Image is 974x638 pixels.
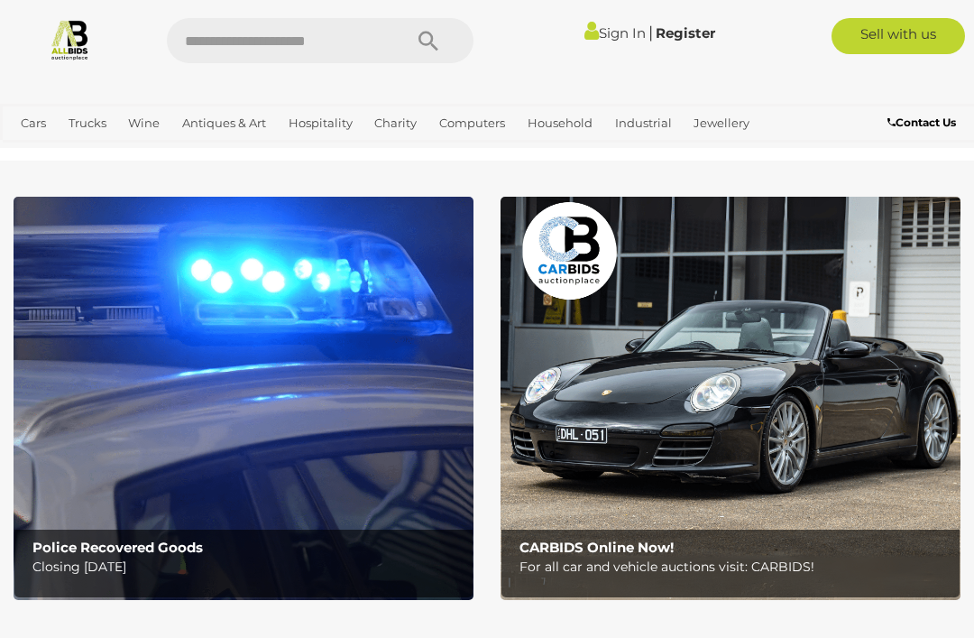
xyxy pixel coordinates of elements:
a: Sign In [584,24,646,42]
a: Industrial [608,108,679,138]
a: Wine [121,108,167,138]
b: Police Recovered Goods [32,539,203,556]
a: Jewellery [686,108,757,138]
a: CARBIDS Online Now! CARBIDS Online Now! For all car and vehicle auctions visit: CARBIDS! [501,197,960,600]
a: Contact Us [887,113,960,133]
img: Allbids.com.au [49,18,91,60]
a: Police Recovered Goods Police Recovered Goods Closing [DATE] [14,197,473,600]
a: Household [520,108,600,138]
a: Hospitality [281,108,360,138]
a: [GEOGRAPHIC_DATA] [129,138,271,168]
img: Police Recovered Goods [14,197,473,600]
b: Contact Us [887,116,956,129]
a: Antiques & Art [175,108,273,138]
a: Register [656,24,715,42]
a: Cars [14,108,53,138]
a: Office [14,138,62,168]
a: Sports [70,138,122,168]
a: Sell with us [832,18,966,54]
p: For all car and vehicle auctions visit: CARBIDS! [519,556,951,578]
a: Trucks [61,108,114,138]
b: CARBIDS Online Now! [519,539,674,556]
p: Closing [DATE] [32,556,464,578]
a: Charity [367,108,424,138]
button: Search [383,18,473,63]
span: | [648,23,653,42]
a: Computers [432,108,512,138]
img: CARBIDS Online Now! [501,197,960,600]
